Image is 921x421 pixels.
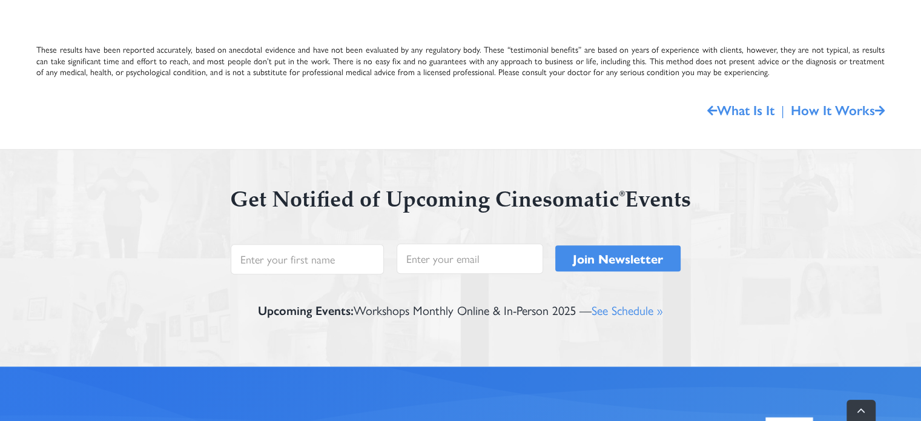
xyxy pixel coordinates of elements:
span: | [778,100,787,119]
input: Join Newsletter [555,245,681,271]
a: What Is It [707,100,774,119]
p: Work­shops Month­ly Online & In-Person 2025 — [258,301,663,319]
h3: Get Noti­fied of Upcom­ing Cine­so­mat­ic Events [54,189,866,215]
sup: ® [619,189,626,198]
strong: Upcom­ing Events: [258,301,354,319]
p: These results have been report­ed accu­rate­ly, based on anec­do­tal evi­dence and have not been ... [36,44,884,77]
a: How It Works [791,100,885,119]
input: Enter your first name [231,244,384,274]
a: See Sched­ule » [592,301,663,319]
input: Enter your email [397,244,543,274]
nav: Breadcrumb [36,101,884,119]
